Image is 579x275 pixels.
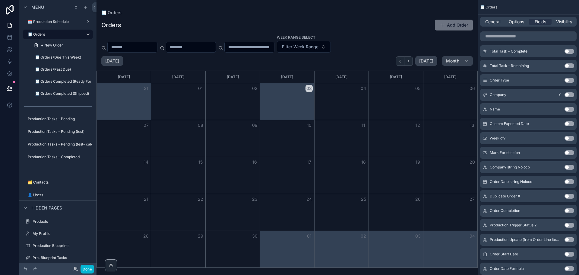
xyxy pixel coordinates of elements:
[305,158,313,166] button: 17
[30,77,93,86] a: 🧾 Orders Completed (Ready For Shipping)
[414,122,422,129] button: 12
[490,237,562,242] span: Production Update (from Order Line Items)
[142,85,150,92] button: 31
[35,55,92,60] label: 🧾 Orders (Due This Week)
[414,232,422,240] button: 03
[490,252,518,257] span: Order Start Date
[251,232,258,240] button: 30
[360,122,367,129] button: 11
[414,196,422,203] button: 26
[28,180,92,185] label: 🗂️ Contacts
[35,91,92,96] label: 🧾 Orders Completed (Shipped)
[23,114,93,124] a: Production Tasks - Pending
[251,196,258,203] button: 23
[30,89,93,98] a: 🧾 Orders Completed (Shipped)
[23,30,93,39] a: 🧾 Orders
[23,139,93,149] a: Production Tasks - Pending (test- calendar)
[414,85,422,92] button: 05
[23,177,93,187] a: 🗂️ Contacts
[360,196,367,203] button: 25
[360,232,367,240] button: 02
[23,190,93,200] a: 👤 Users
[251,85,258,92] button: 02
[30,65,93,74] a: 🧾 Orders (Past Due)
[33,231,92,236] label: My Profile
[469,158,476,166] button: 20
[535,19,546,25] span: Fields
[31,4,44,10] span: Menu
[305,122,313,129] button: 10
[28,193,92,197] label: 👤 Users
[28,32,81,37] label: 🧾 Orders
[33,255,92,260] label: Pro. Blueprint Tasks
[33,243,92,248] label: Production Blueprints
[23,253,93,263] a: Pro. Blueprint Tasks
[30,53,93,62] a: 🧾 Orders (Due This Week)
[305,196,313,203] button: 24
[490,223,536,228] span: Production Trigger Status 2
[81,265,94,273] button: Done
[490,179,532,184] span: Order Date string Noloco
[35,67,92,72] label: 🧾 Orders (Past Due)
[490,49,527,54] span: Total Task - Complete
[35,79,108,84] label: 🧾 Orders Completed (Ready For Shipping)
[142,232,150,240] button: 28
[142,122,150,129] button: 07
[197,158,204,166] button: 15
[490,194,520,199] span: Duplicate Order #
[197,196,204,203] button: 22
[490,121,529,126] span: Custom Expected Date
[490,92,506,97] span: Company
[490,63,529,68] span: Total Task - Remaining
[490,78,509,83] span: Order Type
[360,85,367,92] button: 04
[490,136,505,141] span: Week of?
[23,241,93,251] a: Production Blueprints
[23,229,93,238] a: My Profile
[30,40,93,50] a: + New Order
[23,152,93,162] a: Production Tasks - Completed
[197,122,204,129] button: 08
[490,107,500,112] span: Name
[469,122,476,129] button: 13
[23,17,93,27] a: 🗓️ Production Schedule
[509,19,524,25] span: Options
[490,150,520,155] span: Mark For deletion
[251,158,258,166] button: 16
[469,232,476,240] button: 04
[23,127,93,136] a: Production Tasks - Pending (test)
[251,122,258,129] button: 09
[360,158,367,166] button: 18
[414,158,422,166] button: 19
[33,219,92,224] label: Products
[305,85,313,92] button: 03
[469,85,476,92] button: 06
[142,196,150,203] button: 21
[23,217,93,226] a: Products
[28,19,83,24] label: 🗓️ Production Schedule
[41,43,63,48] span: + New Order
[469,196,476,203] button: 27
[28,142,102,147] label: Production Tasks - Pending (test- calendar)
[197,85,204,92] button: 01
[28,129,92,134] label: Production Tasks - Pending (test)
[480,5,497,10] span: 🧾 Orders
[556,19,572,25] span: Visibility
[485,19,500,25] span: General
[142,158,150,166] button: 14
[28,117,92,121] label: Production Tasks - Pending
[197,232,204,240] button: 29
[305,232,313,240] button: 01
[490,208,520,213] span: Order Completion
[28,155,92,159] label: Production Tasks - Completed
[490,165,530,170] span: Company string Noloco
[31,205,62,211] span: Hidden pages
